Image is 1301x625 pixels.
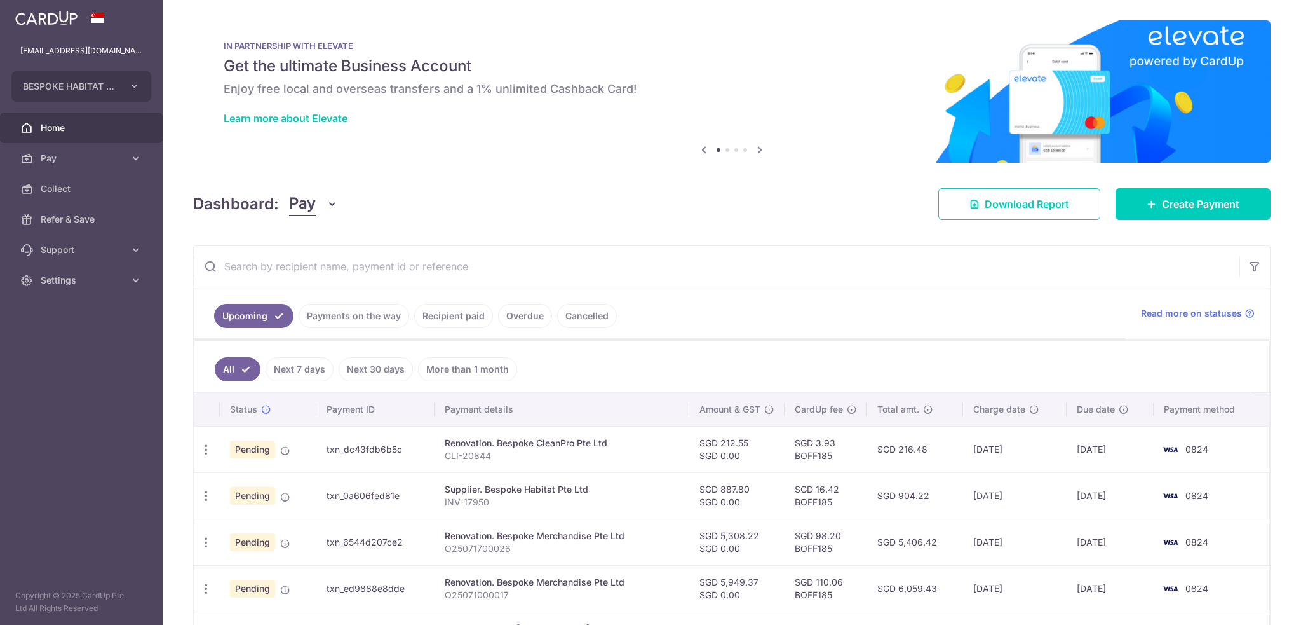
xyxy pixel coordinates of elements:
a: More than 1 month [418,357,517,381]
img: Bank Card [1157,581,1183,596]
p: [EMAIL_ADDRESS][DOMAIN_NAME] [20,45,142,57]
span: Collect [41,182,125,195]
p: O25071700026 [445,542,679,555]
td: SGD 5,308.22 SGD 0.00 [689,519,785,565]
p: O25071000017 [445,589,679,601]
td: [DATE] [963,472,1067,519]
a: Next 7 days [266,357,334,381]
td: SGD 216.48 [867,426,963,472]
span: Pay [289,192,316,216]
a: Payments on the way [299,304,409,328]
td: [DATE] [963,565,1067,612]
td: SGD 5,949.37 SGD 0.00 [689,565,785,612]
a: All [215,357,260,381]
span: 0824 [1185,583,1208,594]
h4: Dashboard: [193,193,279,216]
span: 0824 [1185,537,1208,547]
td: [DATE] [1067,565,1154,612]
a: Cancelled [557,304,617,328]
td: [DATE] [963,519,1067,565]
span: Pending [230,487,275,505]
span: Amount & GST [699,403,760,416]
td: SGD 904.22 [867,472,963,519]
td: SGD 212.55 SGD 0.00 [689,426,785,472]
span: Status [230,403,257,416]
h5: Get the ultimate Business Account [224,56,1240,76]
img: Bank Card [1157,442,1183,457]
iframe: Opens a widget where you can find more information [1220,587,1288,619]
input: Search by recipient name, payment id or reference [194,246,1239,287]
span: CardUp fee [795,403,843,416]
th: Payment ID [316,393,435,426]
td: SGD 887.80 SGD 0.00 [689,472,785,519]
th: Payment method [1154,393,1269,426]
td: SGD 110.06 BOFF185 [785,565,867,612]
td: SGD 5,406.42 [867,519,963,565]
span: Read more on statuses [1141,307,1242,320]
img: Renovation banner [193,20,1271,163]
span: Pending [230,441,275,458]
img: CardUp [15,10,78,25]
span: Download Report [985,196,1069,212]
button: BESPOKE HABITAT B47KT PTE. LTD. [11,71,151,102]
td: txn_6544d207ce2 [316,519,435,565]
td: [DATE] [1067,426,1154,472]
button: Pay [289,192,338,216]
a: Next 30 days [339,357,413,381]
td: SGD 16.42 BOFF185 [785,472,867,519]
td: txn_dc43fdb6b5c [316,426,435,472]
h6: Enjoy free local and overseas transfers and a 1% unlimited Cashback Card! [224,81,1240,97]
img: Bank Card [1157,488,1183,504]
th: Payment details [435,393,689,426]
img: Bank Card [1157,535,1183,550]
a: Recipient paid [414,304,493,328]
span: Pending [230,533,275,551]
div: Renovation. Bespoke Merchandise Pte Ltd [445,576,679,589]
a: Download Report [938,188,1100,220]
p: IN PARTNERSHIP WITH ELEVATE [224,41,1240,51]
td: txn_0a606fed81e [316,472,435,519]
td: txn_ed9888e8dde [316,565,435,612]
td: [DATE] [1067,472,1154,519]
div: Renovation. Bespoke Merchandise Pte Ltd [445,530,679,542]
span: 0824 [1185,444,1208,455]
span: Refer & Save [41,213,125,226]
span: Charge date [973,403,1025,416]
span: Home [41,121,125,134]
span: Settings [41,274,125,287]
span: Pending [230,580,275,598]
span: 0824 [1185,490,1208,501]
td: [DATE] [1067,519,1154,565]
span: BESPOKE HABITAT B47KT PTE. LTD. [23,80,117,93]
span: Due date [1077,403,1115,416]
span: Total amt. [877,403,919,416]
div: Renovation. Bespoke CleanPro Pte Ltd [445,437,679,450]
a: Upcoming [214,304,293,328]
a: Read more on statuses [1141,307,1255,320]
div: Supplier. Bespoke Habitat Pte Ltd [445,483,679,496]
td: [DATE] [963,426,1067,472]
td: SGD 6,059.43 [867,565,963,612]
span: Pay [41,152,125,165]
td: SGD 3.93 BOFF185 [785,426,867,472]
span: Support [41,244,125,256]
a: Learn more about Elevate [224,112,347,125]
p: INV-17950 [445,496,679,509]
td: SGD 98.20 BOFF185 [785,519,867,565]
a: Overdue [498,304,552,328]
p: CLI-20844 [445,450,679,462]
